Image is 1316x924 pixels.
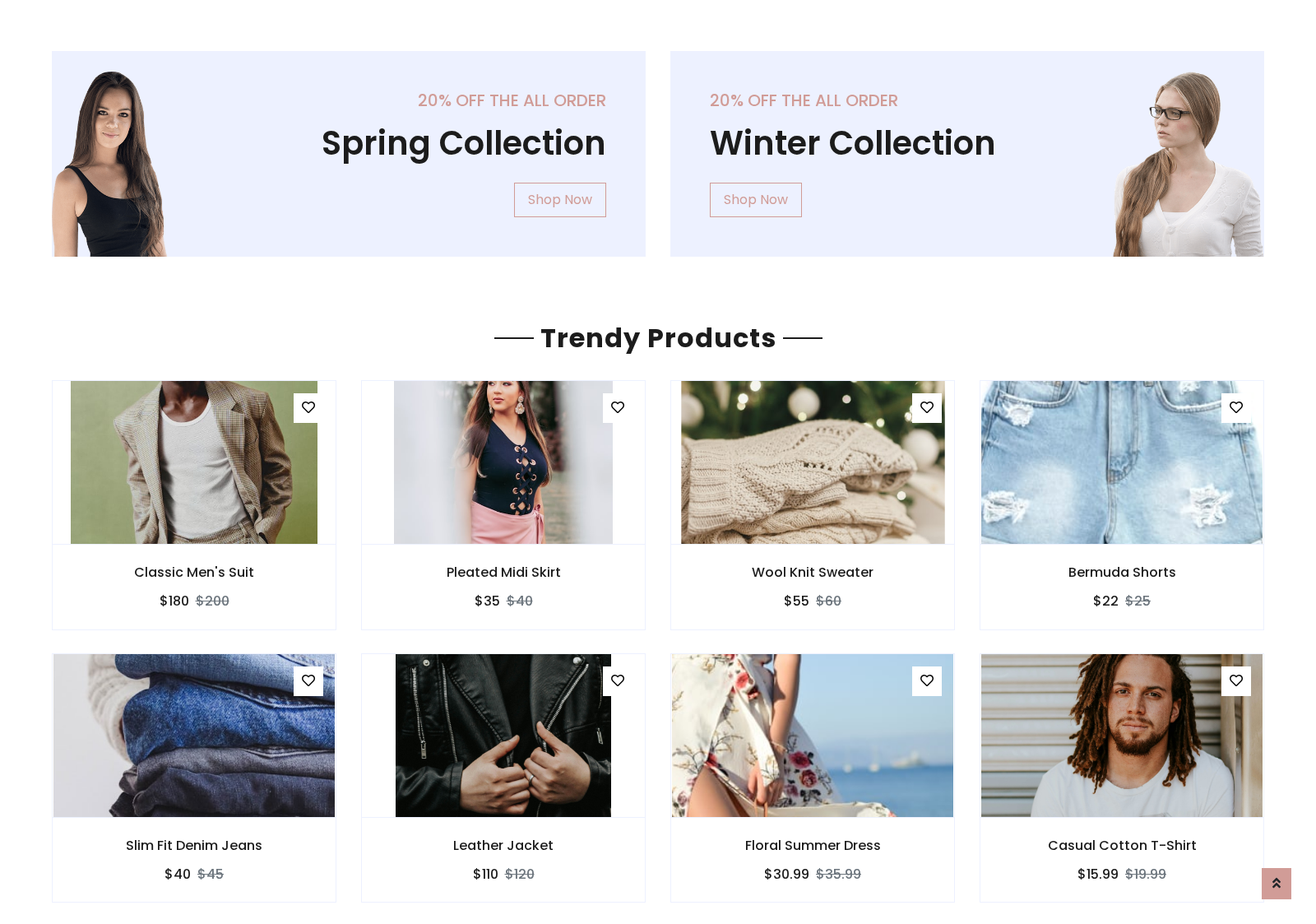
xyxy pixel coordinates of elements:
[473,866,498,882] h6: $110
[507,592,533,611] del: $40
[816,592,841,611] del: $60
[91,91,606,110] h5: 20% off the all order
[475,593,500,609] h6: $35
[671,564,954,580] h6: Wool Knit Sweater
[91,123,606,163] h1: Spring Collection
[710,91,1225,110] h5: 20% off the all order
[505,865,535,884] del: $120
[53,564,336,580] h6: Classic Men's Suit
[53,838,336,853] h6: Slim Fit Denim Jeans
[980,564,1263,580] h6: Bermuda Shorts
[671,838,954,853] h6: Floral Summer Dress
[980,838,1263,853] h6: Casual Cotton T-Shirt
[1125,865,1166,884] del: $19.99
[764,866,809,882] h6: $30.99
[534,319,783,356] span: Trendy Products
[816,865,861,884] del: $35.99
[514,183,606,217] a: Shop Now
[710,183,802,217] a: Shop Now
[1077,866,1119,882] h6: $15.99
[784,593,809,609] h6: $55
[710,123,1225,163] h1: Winter Collection
[1093,593,1119,609] h6: $22
[196,592,229,611] del: $200
[362,838,645,853] h6: Leather Jacket
[197,865,224,884] del: $45
[1125,592,1151,611] del: $25
[160,593,189,609] h6: $180
[164,866,191,882] h6: $40
[362,564,645,580] h6: Pleated Midi Skirt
